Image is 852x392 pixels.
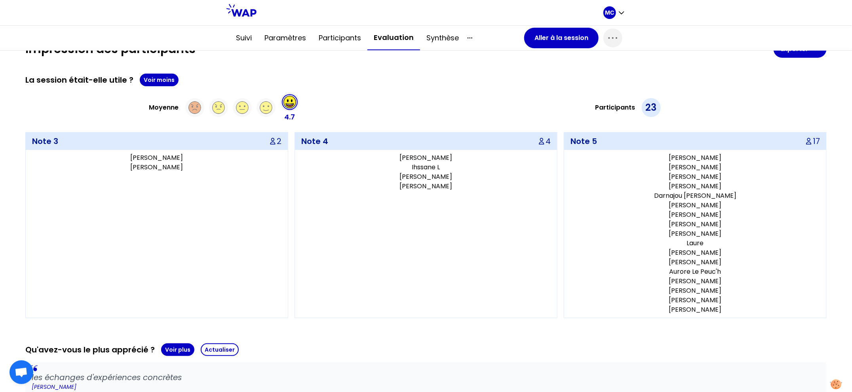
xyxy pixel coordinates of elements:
p: [PERSON_NAME] [567,248,823,258]
button: Aller à la session [524,28,599,48]
p: [PERSON_NAME] [567,229,823,239]
p: 2 [277,136,281,147]
p: 4.7 [284,112,295,123]
p: [PERSON_NAME] [32,383,820,391]
div: Ouvrir le chat [10,360,33,384]
p: [PERSON_NAME] [567,210,823,220]
p: [PERSON_NAME] [567,305,823,314]
h1: Impression des participants [25,42,774,56]
p: MC [605,9,614,17]
p: [PERSON_NAME] [567,295,823,305]
p: [PERSON_NAME] [298,172,554,182]
p: [PERSON_NAME] [567,286,823,295]
p: Darnajou [PERSON_NAME] [567,191,823,201]
button: Voir plus [161,343,194,356]
p: [PERSON_NAME] [567,153,823,163]
p: [PERSON_NAME] [567,172,823,182]
button: Participants [312,26,367,50]
h3: Participants [595,103,635,112]
p: [PERSON_NAME] [567,220,823,229]
p: [PERSON_NAME] [567,258,823,267]
p: 23 [646,101,657,114]
p: [PERSON_NAME] [298,182,554,191]
div: La session était-elle utile ? [25,74,827,86]
button: Voir moins [140,74,179,86]
p: Note 3 [32,136,58,147]
button: MC [603,6,626,19]
p: 17 [813,136,820,147]
p: Note 4 [301,136,328,147]
p: Aurore Le Peuc'h [567,267,823,276]
p: les échanges d'expériences concrètes [32,372,820,383]
p: Laure [567,239,823,248]
p: Note 5 [571,136,597,147]
button: Paramètres [258,26,312,50]
button: Actualiser [201,343,239,356]
p: [PERSON_NAME] [298,153,554,163]
p: [PERSON_NAME] [29,163,285,172]
p: [PERSON_NAME] [567,163,823,172]
p: [PERSON_NAME] [567,182,823,191]
button: Suivi [230,26,258,50]
p: [PERSON_NAME] [567,276,823,286]
div: Qu'avez-vous le plus apprécié ? [25,343,827,356]
p: [PERSON_NAME] [29,153,285,163]
p: Ihssane L [298,163,554,172]
p: [PERSON_NAME] [567,201,823,210]
h3: Moyenne [149,103,179,112]
p: 4 [546,136,551,147]
button: Synthèse [420,26,465,50]
button: Evaluation [367,26,420,50]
